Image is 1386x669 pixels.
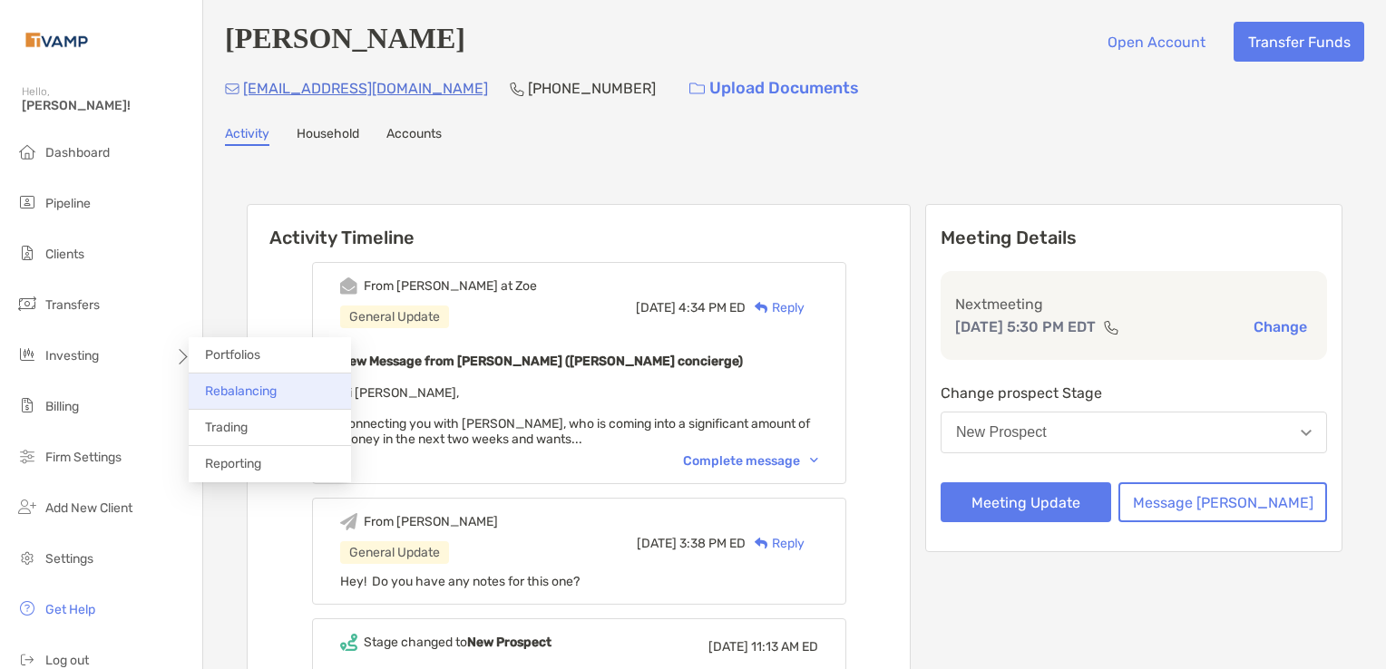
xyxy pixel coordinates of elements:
span: Rebalancing [205,383,277,399]
p: [PHONE_NUMBER] [528,77,656,100]
span: Get Help [45,602,95,617]
div: General Update [340,541,449,564]
img: pipeline icon [16,191,38,213]
div: General Update [340,305,449,328]
span: 4:34 PM ED [678,300,746,315]
p: Meeting Details [941,227,1327,249]
img: Reply icon [755,302,768,314]
button: Transfer Funds [1234,22,1364,62]
img: Event icon [340,513,357,530]
img: Reply icon [755,538,768,549]
span: Transfers [45,297,100,313]
span: Reporting [205,456,261,471]
div: Reply [746,534,805,553]
button: Open Account [1093,22,1219,62]
div: Stage changed to [364,635,551,650]
button: Change [1248,317,1313,336]
span: Dashboard [45,145,110,160]
img: Email Icon [225,83,239,94]
img: Event icon [340,634,357,651]
p: Next meeting [955,293,1313,315]
img: communication type [1103,320,1119,334]
img: Chevron icon [810,458,818,463]
img: investing icon [16,344,38,365]
img: settings icon [16,547,38,568]
a: Accounts [386,126,442,146]
span: Investing [45,348,99,364]
button: Message [PERSON_NAME] [1118,482,1327,522]
img: transfers icon [16,293,38,315]
img: firm-settings icon [16,445,38,467]
p: [DATE] 5:30 PM EDT [955,315,1096,338]
a: Activity [225,126,269,146]
img: Event icon [340,277,357,295]
h4: [PERSON_NAME] [225,22,465,62]
div: New Prospect [956,424,1047,441]
img: Phone Icon [510,82,524,96]
span: Trading [205,420,248,435]
span: [PERSON_NAME]! [22,98,191,113]
img: add_new_client icon [16,496,38,518]
span: Firm Settings [45,450,122,465]
p: [EMAIL_ADDRESS][DOMAIN_NAME] [243,77,488,100]
span: Settings [45,551,93,567]
button: New Prospect [941,412,1327,453]
span: Portfolios [205,347,260,363]
span: [DATE] [708,639,748,654]
span: Pipeline [45,196,91,211]
img: button icon [689,82,705,95]
span: 11:13 AM ED [751,639,818,654]
span: Hey! Do you have any notes for this one? [340,574,580,589]
div: Reply [746,298,805,317]
img: Open dropdown arrow [1301,430,1312,436]
span: [DATE] [637,536,677,551]
p: Change prospect Stage [941,382,1327,404]
a: Household [297,126,359,146]
button: Meeting Update [941,482,1111,522]
span: Hi [PERSON_NAME], Connecting you with [PERSON_NAME], who is coming into a significant amount of m... [340,385,810,447]
img: dashboard icon [16,141,38,162]
img: Zoe Logo [22,7,92,73]
div: Complete message [683,453,818,469]
div: From [PERSON_NAME] [364,514,498,529]
div: From [PERSON_NAME] at Zoe [364,278,537,294]
h6: Activity Timeline [248,205,910,248]
span: Billing [45,399,79,414]
img: billing icon [16,394,38,416]
a: Upload Documents [678,69,871,108]
span: 3:38 PM ED [679,536,746,551]
span: Clients [45,247,84,262]
img: clients icon [16,242,38,264]
span: [DATE] [636,300,676,315]
span: Log out [45,653,89,668]
span: Add New Client [45,500,132,516]
b: New Prospect [467,635,551,650]
b: New Message from [PERSON_NAME] ([PERSON_NAME] concierge) [340,354,743,369]
img: get-help icon [16,597,38,619]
